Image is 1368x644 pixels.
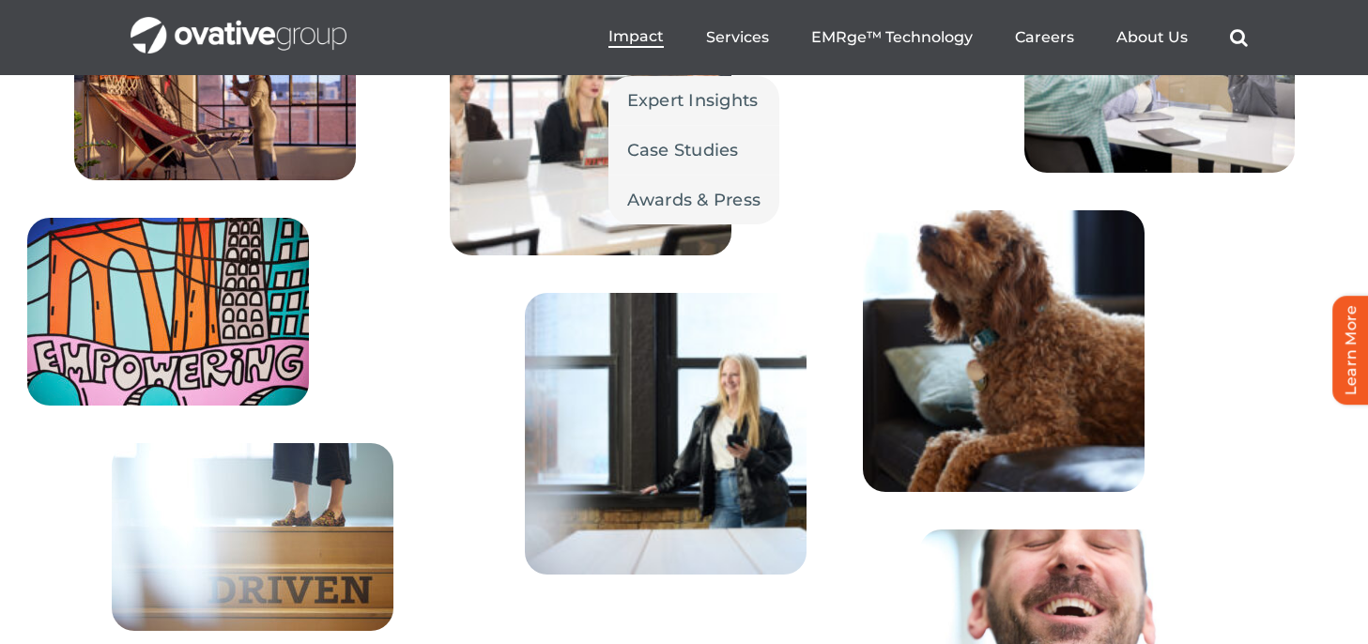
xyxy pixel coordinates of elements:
a: OG_Full_horizontal_WHT [131,15,346,33]
nav: Menu [608,8,1248,68]
img: Home – Careers 2 [27,218,309,406]
span: Impact [608,27,664,46]
a: Careers [1015,28,1074,47]
a: EMRge™ Technology [811,28,973,47]
a: Expert Insights [608,76,780,125]
a: Case Studies [608,126,780,175]
img: Home – Careers 3 [112,443,393,631]
img: Home – Careers 6 [525,293,807,575]
a: About Us [1116,28,1188,47]
a: Search [1230,28,1248,47]
span: Expert Insights [627,87,759,114]
img: Home – Careers 1 [74,39,356,180]
a: Services [706,28,769,47]
img: ogiee [863,210,1145,492]
span: Awards & Press [627,187,761,213]
a: Impact [608,27,664,48]
span: Case Studies [627,137,739,163]
a: Awards & Press [608,176,780,224]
